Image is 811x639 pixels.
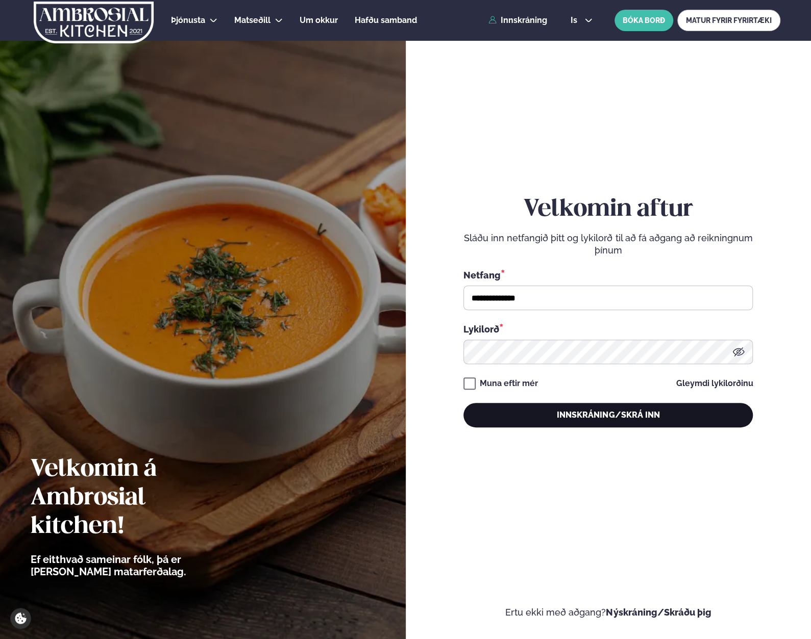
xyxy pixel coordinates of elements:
[436,606,781,619] p: Ertu ekki með aðgang?
[355,15,417,25] span: Hafðu samband
[463,403,753,427] button: Innskráning/Skrá inn
[171,14,205,27] a: Þjónusta
[571,16,580,24] span: is
[562,16,601,24] button: is
[615,10,673,31] button: BÓKA BORÐ
[31,553,242,578] p: Ef eitthvað sameinar fólk, þá er [PERSON_NAME] matarferðalag.
[676,379,753,388] a: Gleymdi lykilorðinu
[234,15,271,25] span: Matseðill
[355,14,417,27] a: Hafðu samband
[463,268,753,282] div: Netfang
[606,607,711,618] a: Nýskráning/Skráðu þig
[463,195,753,224] h2: Velkomin aftur
[300,14,338,27] a: Um okkur
[463,322,753,336] div: Lykilorð
[33,2,155,43] img: logo
[463,232,753,257] p: Sláðu inn netfangið þitt og lykilorð til að fá aðgang að reikningnum þínum
[300,15,338,25] span: Um okkur
[10,608,31,629] a: Cookie settings
[31,455,242,541] h2: Velkomin á Ambrosial kitchen!
[171,15,205,25] span: Þjónusta
[234,14,271,27] a: Matseðill
[677,10,780,31] a: MATUR FYRIR FYRIRTÆKI
[488,16,547,25] a: Innskráning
